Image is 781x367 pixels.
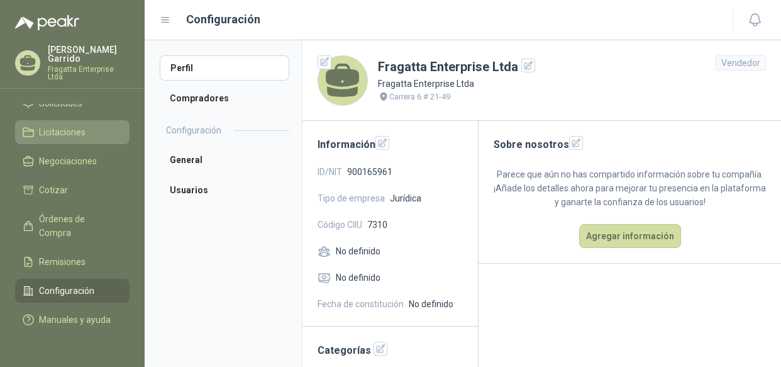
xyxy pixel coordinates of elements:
h2: Configuración [166,123,221,137]
span: ID/NIT [318,165,342,179]
p: Parece que aún no has compartido información sobre tu compañía. ¡Añade los detalles ahora para me... [494,167,766,209]
span: Jurídica [390,191,421,205]
span: Licitaciones [39,125,86,139]
h2: Categorías [318,342,463,358]
p: Fragatta Enterprise Ltda [48,65,130,81]
span: No definido [409,297,453,311]
span: No definido [336,271,380,285]
a: General [160,147,289,172]
span: Código CIIU [318,218,362,232]
span: Negociaciones [39,154,97,168]
span: Tipo de empresa [318,191,385,205]
h1: Configuración [186,11,260,28]
div: Vendedor [716,55,766,71]
span: Órdenes de Compra [39,212,118,240]
img: Logo peakr [15,15,79,30]
button: Agregar información [579,224,681,248]
span: 900165961 [347,165,392,179]
p: Fragatta Enterprise Ltda [378,77,535,91]
a: Cotizar [15,178,130,202]
span: Cotizar [39,183,68,197]
a: Manuales y ayuda [15,308,130,332]
span: Fecha de constitución [318,297,404,311]
a: Órdenes de Compra [15,207,130,245]
a: Negociaciones [15,149,130,173]
h1: Fragatta Enterprise Ltda [378,57,535,77]
a: Usuarios [160,178,289,203]
h2: Sobre nosotros [494,136,766,152]
a: Configuración [15,279,130,303]
span: Configuración [39,284,94,298]
a: Compradores [160,86,289,111]
p: Carrera 6 # 21-49 [389,91,450,103]
p: [PERSON_NAME] Garrido [48,45,130,63]
a: Licitaciones [15,120,130,144]
span: Remisiones [39,255,86,269]
a: Remisiones [15,250,130,274]
span: Manuales y ayuda [39,313,111,327]
span: No definido [336,244,380,258]
a: Perfil [160,55,289,81]
h2: Información [318,136,463,152]
span: 7310 [367,218,387,232]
